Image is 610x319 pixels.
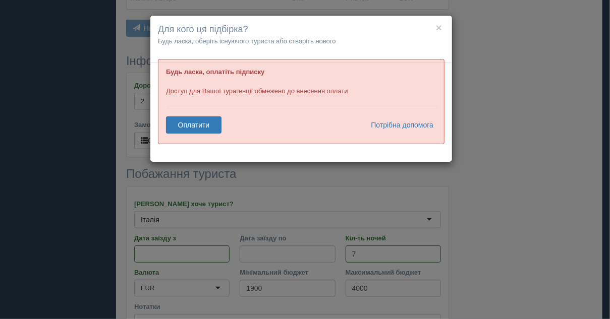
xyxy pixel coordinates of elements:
a: Потрібна допомога [364,116,434,134]
p: Будь ласка, оберіть існуючого туриста або створіть нового [158,36,445,46]
a: Оплатити [166,116,221,134]
b: Будь ласка, оплатіть підписку [166,68,264,76]
div: Доступ для Вашої турагенції обмежено до внесення оплати [158,59,445,144]
h4: Для кого ця підбірка? [158,23,445,36]
button: × [436,22,442,33]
